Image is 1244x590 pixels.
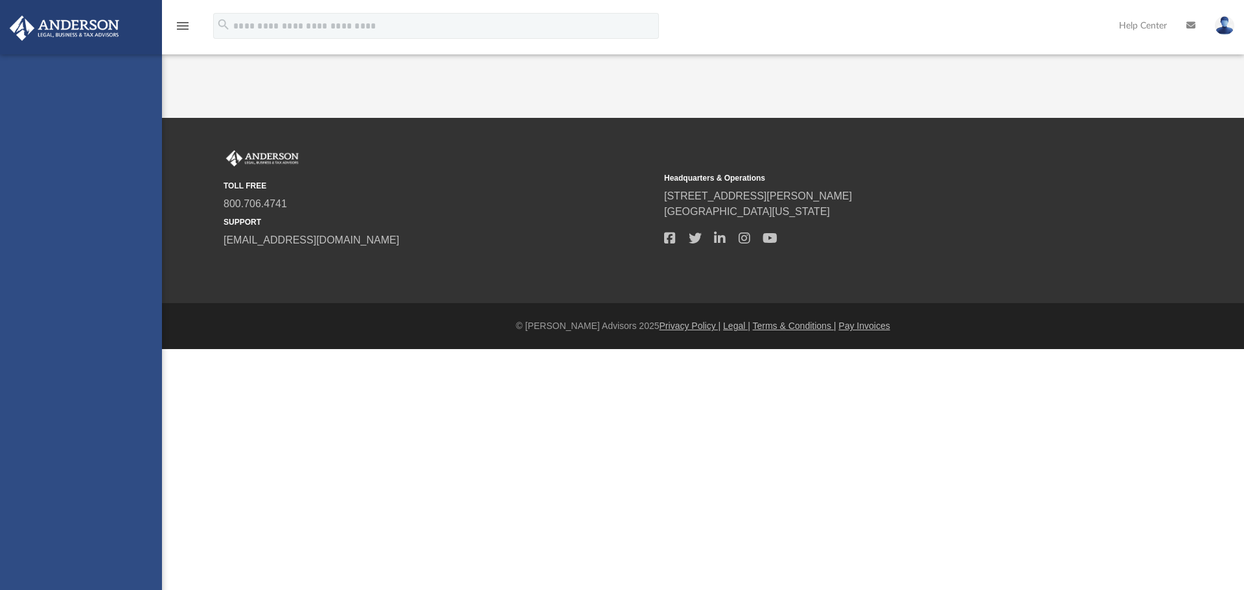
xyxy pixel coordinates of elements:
small: TOLL FREE [224,180,655,192]
a: [GEOGRAPHIC_DATA][US_STATE] [664,206,830,217]
img: User Pic [1215,16,1234,35]
a: Legal | [723,321,750,331]
a: menu [175,25,190,34]
a: Pay Invoices [838,321,890,331]
img: Anderson Advisors Platinum Portal [224,150,301,167]
div: © [PERSON_NAME] Advisors 2025 [162,319,1244,333]
a: 800.706.4741 [224,198,287,209]
img: Anderson Advisors Platinum Portal [6,16,123,41]
a: [EMAIL_ADDRESS][DOMAIN_NAME] [224,234,399,245]
small: SUPPORT [224,216,655,228]
a: Privacy Policy | [660,321,721,331]
a: Terms & Conditions | [753,321,836,331]
i: menu [175,18,190,34]
i: search [216,17,231,32]
a: [STREET_ADDRESS][PERSON_NAME] [664,190,852,201]
small: Headquarters & Operations [664,172,1096,184]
